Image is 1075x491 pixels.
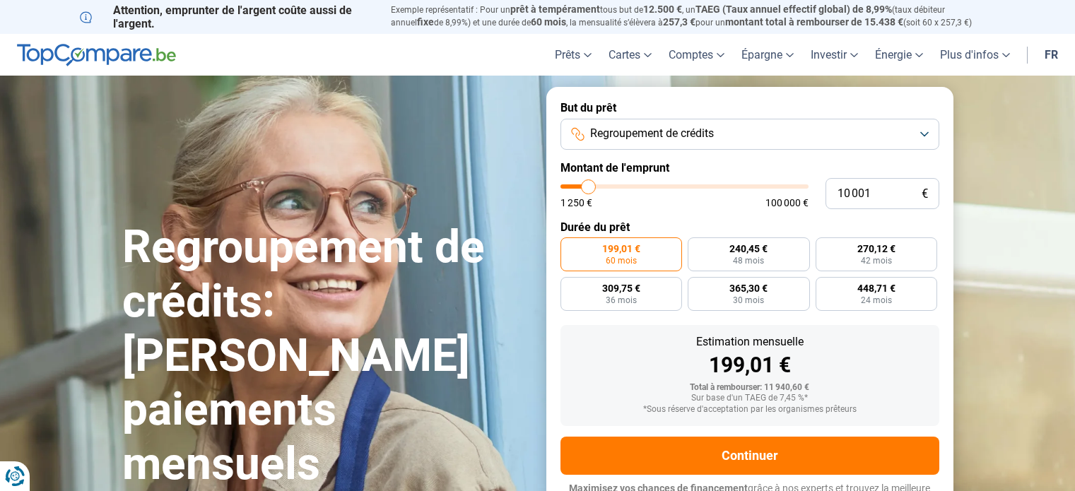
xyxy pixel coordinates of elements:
[560,161,939,174] label: Montant de l'emprunt
[572,336,928,348] div: Estimation mensuelle
[729,244,768,254] span: 240,45 €
[867,34,932,76] a: Énergie
[531,16,566,28] span: 60 mois
[857,244,895,254] span: 270,12 €
[560,119,939,150] button: Regroupement de crédits
[606,256,637,265] span: 60 mois
[391,4,996,29] p: Exemple représentatif : Pour un tous but de , un (taux débiteur annuel de 8,99%) et une durée de ...
[560,220,939,234] label: Durée du prêt
[765,198,809,208] span: 100 000 €
[17,44,176,66] img: TopCompare
[417,16,434,28] span: fixe
[861,256,892,265] span: 42 mois
[643,4,682,15] span: 12.500 €
[660,34,733,76] a: Comptes
[606,296,637,304] span: 36 mois
[932,34,1018,76] a: Plus d'infos
[695,4,892,15] span: TAEG (Taux annuel effectif global) de 8,99%
[733,296,764,304] span: 30 mois
[602,283,640,293] span: 309,75 €
[802,34,867,76] a: Investir
[857,283,895,293] span: 448,71 €
[560,437,939,475] button: Continuer
[729,283,768,293] span: 365,30 €
[546,34,600,76] a: Prêts
[560,101,939,114] label: But du prêt
[922,188,928,200] span: €
[80,4,374,30] p: Attention, emprunter de l'argent coûte aussi de l'argent.
[602,244,640,254] span: 199,01 €
[663,16,695,28] span: 257,3 €
[733,34,802,76] a: Épargne
[572,355,928,376] div: 199,01 €
[572,383,928,393] div: Total à rembourser: 11 940,60 €
[600,34,660,76] a: Cartes
[572,394,928,403] div: Sur base d'un TAEG de 7,45 %*
[510,4,600,15] span: prêt à tempérament
[560,198,592,208] span: 1 250 €
[861,296,892,304] span: 24 mois
[590,126,714,141] span: Regroupement de crédits
[733,256,764,265] span: 48 mois
[1036,34,1067,76] a: fr
[572,405,928,415] div: *Sous réserve d'acceptation par les organismes prêteurs
[725,16,903,28] span: montant total à rembourser de 15.438 €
